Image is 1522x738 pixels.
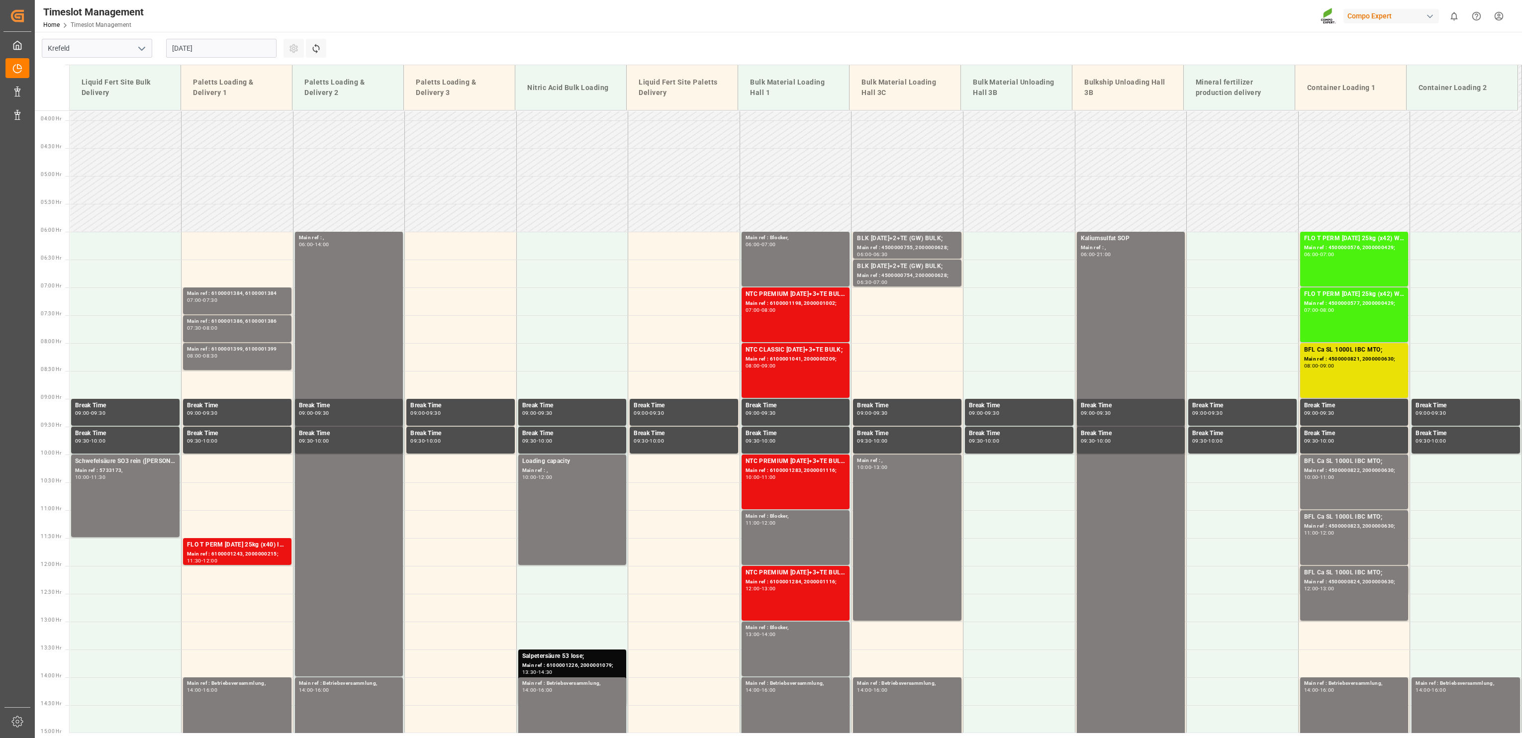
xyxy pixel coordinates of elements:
div: FLO T PERM [DATE] 25kg (x40) INT; [187,540,287,550]
div: 12:00 [1304,586,1319,591]
div: Container Loading 1 [1303,79,1398,97]
div: Main ref : 6100001243, 2000000215; [187,550,287,558]
div: 07:30 [203,298,217,302]
div: 14:30 [538,670,553,674]
div: Break Time [746,429,846,439]
div: BFL Ca SL 1000L IBC MTO; [1304,568,1405,578]
div: - [1095,411,1096,415]
div: - [537,439,538,443]
button: Help Center [1465,5,1488,27]
div: 10:00 [538,439,553,443]
div: 09:30 [1097,411,1111,415]
div: Break Time [1304,401,1405,411]
div: 13:00 [1320,586,1334,591]
div: 09:30 [75,439,90,443]
div: - [760,521,761,525]
div: Break Time [1081,401,1181,411]
div: - [537,475,538,479]
div: 10:00 [426,439,441,443]
span: 04:30 Hr [41,144,61,149]
div: 12:00 [761,521,776,525]
div: BFL Ca SL 1000L IBC MTO; [1304,457,1405,466]
span: 12:30 Hr [41,589,61,595]
div: 09:30 [1208,411,1223,415]
div: 10:00 [985,439,999,443]
div: - [1430,688,1431,692]
span: 09:30 Hr [41,422,61,428]
div: 08:00 [187,354,201,358]
div: Break Time [522,401,623,411]
div: - [871,280,873,284]
div: 09:30 [761,411,776,415]
div: Main ref : Betriebsversammlung, [299,679,399,688]
div: Main ref : Blocker, [746,512,846,521]
div: Paletts Loading & Delivery 1 [189,73,284,102]
div: Break Time [1081,429,1181,439]
div: 09:00 [75,411,90,415]
div: 06:00 [1304,252,1319,257]
div: - [201,558,203,563]
div: Main ref : 4500000577, 2000000429; [1304,299,1405,308]
div: NTC CLASSIC [DATE]+3+TE BULK; [746,345,846,355]
div: 06:00 [857,252,871,257]
span: 14:00 Hr [41,673,61,678]
div: 16:00 [1431,688,1446,692]
div: 09:30 [410,439,425,443]
div: - [90,475,91,479]
button: Compo Expert [1343,6,1443,25]
div: Main ref : 5733173, [75,466,176,475]
div: 10:00 [75,475,90,479]
div: Main ref : 6100001041, 2000000209; [746,355,846,364]
div: Break Time [857,401,957,411]
div: 14:00 [299,688,313,692]
div: 09:30 [1081,439,1095,443]
div: - [1318,531,1320,535]
div: 09:00 [299,411,313,415]
div: - [1318,586,1320,591]
div: Loading capacity [522,457,623,466]
div: 13:30 [522,670,537,674]
div: Main ref : Betriebsversammlung, [1304,679,1405,688]
div: - [1207,439,1208,443]
div: - [425,439,426,443]
span: 07:00 Hr [41,283,61,288]
div: Main ref : Betriebsversammlung, [187,679,287,688]
div: 09:30 [1304,439,1319,443]
div: Main ref : 6100001386, 6100001386 [187,317,287,326]
div: 13:00 [761,586,776,591]
div: 12:00 [203,558,217,563]
div: - [871,439,873,443]
div: 09:30 [969,439,983,443]
div: BLK [DATE]+2+TE (GW) BULK; [857,262,957,272]
div: Main ref : 4500000754, 2000000628; [857,272,957,280]
span: 06:00 Hr [41,227,61,233]
div: - [90,411,91,415]
span: 05:00 Hr [41,172,61,177]
div: Main ref : , [1081,244,1181,252]
div: - [760,688,761,692]
div: 14:00 [746,688,760,692]
div: Break Time [857,429,957,439]
div: Nitric Acid Bulk Loading [523,79,618,97]
div: Main ref : 4500000823, 2000000630; [1304,522,1405,531]
div: 11:00 [1320,475,1334,479]
div: 09:30 [315,411,329,415]
div: Main ref : 4500000821, 2000000630; [1304,355,1405,364]
div: 16:00 [873,688,888,692]
div: - [871,411,873,415]
div: 12:00 [1320,531,1334,535]
div: 11:00 [761,475,776,479]
div: 08:00 [1304,364,1319,368]
div: 09:00 [746,411,760,415]
div: Break Time [299,401,399,411]
div: 16:00 [538,688,553,692]
div: 10:00 [1304,475,1319,479]
div: - [1318,439,1320,443]
div: Break Time [1304,429,1405,439]
span: 07:30 Hr [41,311,61,316]
div: - [1207,411,1208,415]
div: 09:30 [1431,411,1446,415]
div: 09:30 [650,411,664,415]
div: - [1318,364,1320,368]
div: BFL Ca SL 1000L IBC MTO; [1304,512,1405,522]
